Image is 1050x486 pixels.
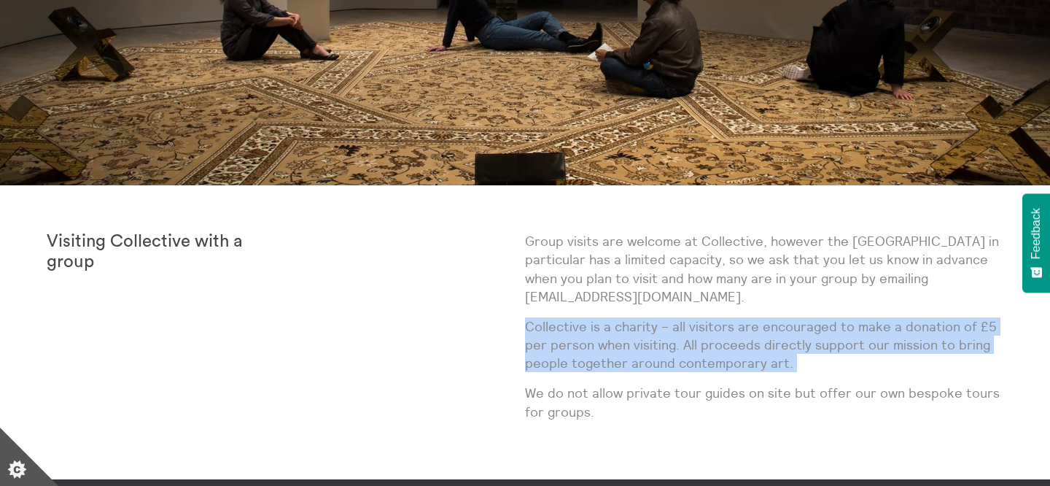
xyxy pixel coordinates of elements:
[525,384,1003,420] p: We do not allow private tour guides on site but offer our own bespoke tours for groups.
[47,233,243,271] strong: Visiting Collective with a group
[525,232,1003,306] p: Group visits are welcome at Collective, however the [GEOGRAPHIC_DATA] in particular has a limited...
[525,317,1003,373] p: Collective is a charity – all visitors are encouraged to make a donation of £5 per person when vi...
[1022,193,1050,293] button: Feedback - Show survey
[1030,208,1043,259] span: Feedback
